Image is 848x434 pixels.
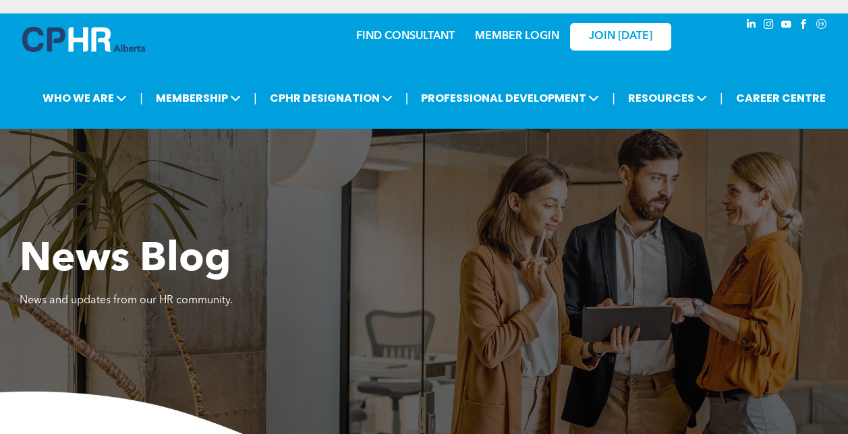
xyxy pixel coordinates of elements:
[589,30,652,43] span: JOIN [DATE]
[152,86,245,111] span: MEMBERSHIP
[744,17,759,35] a: linkedin
[140,84,143,112] li: |
[266,86,397,111] span: CPHR DESIGNATION
[20,240,231,280] span: News Blog
[405,84,409,112] li: |
[22,27,145,52] img: A blue and white logo for cp alberta
[779,17,794,35] a: youtube
[720,84,723,112] li: |
[254,84,257,112] li: |
[38,86,131,111] span: WHO WE ARE
[570,23,671,51] a: JOIN [DATE]
[732,86,830,111] a: CAREER CENTRE
[417,86,603,111] span: PROFESSIONAL DEVELOPMENT
[356,31,455,42] a: FIND CONSULTANT
[624,86,711,111] span: RESOURCES
[762,17,776,35] a: instagram
[814,17,829,35] a: Social network
[612,84,615,112] li: |
[797,17,812,35] a: facebook
[475,31,559,42] a: MEMBER LOGIN
[20,295,233,306] span: News and updates from our HR community.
